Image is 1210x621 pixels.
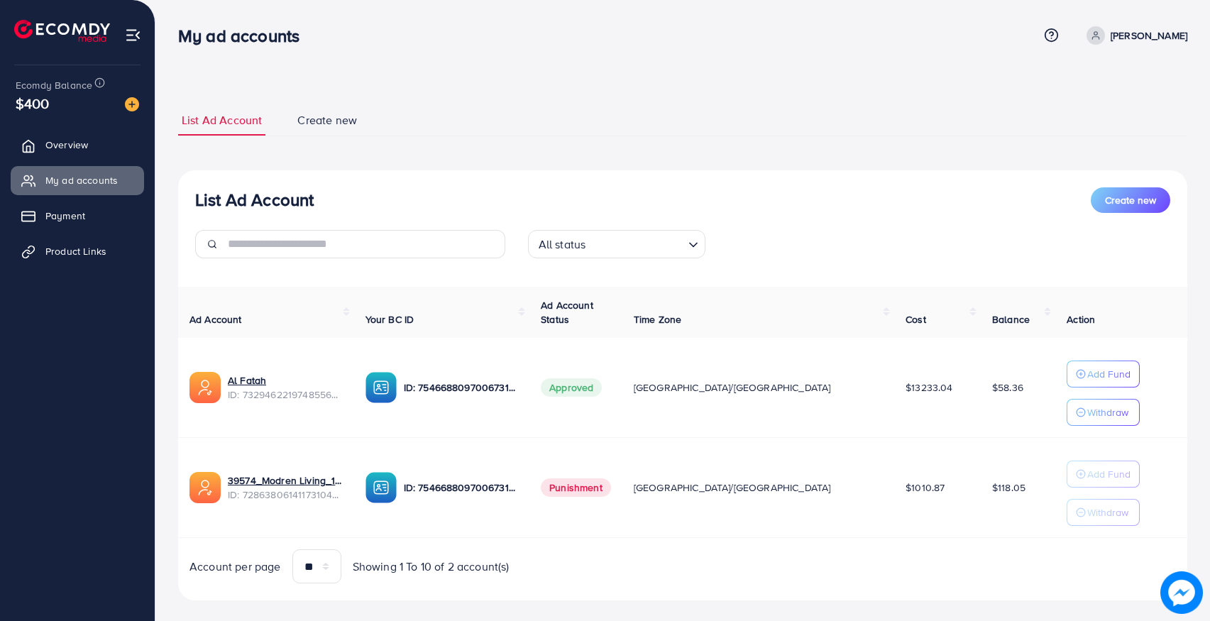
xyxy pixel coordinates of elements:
[189,472,221,503] img: ic-ads-acc.e4c84228.svg
[125,27,141,43] img: menu
[45,138,88,152] span: Overview
[1087,466,1131,483] p: Add Fund
[365,372,397,403] img: ic-ba-acc.ded83a64.svg
[11,237,144,265] a: Product Links
[1087,504,1128,521] p: Withdraw
[906,480,945,495] span: $1010.87
[189,372,221,403] img: ic-ads-acc.e4c84228.svg
[634,480,831,495] span: [GEOGRAPHIC_DATA]/[GEOGRAPHIC_DATA]
[182,112,262,128] span: List Ad Account
[228,473,343,502] div: <span class='underline'>39574_Modren Living_1696492702766</span></br>7286380614117310466
[1067,312,1095,326] span: Action
[1067,399,1140,426] button: Withdraw
[228,488,343,502] span: ID: 7286380614117310466
[11,131,144,159] a: Overview
[992,380,1023,395] span: $58.36
[1081,26,1187,45] a: [PERSON_NAME]
[404,379,519,396] p: ID: 7546688097006731282
[1067,361,1140,388] button: Add Fund
[228,373,343,402] div: <span class='underline'>Al Fatah</span></br>7329462219748556801
[541,478,611,497] span: Punishment
[634,312,681,326] span: Time Zone
[590,231,682,255] input: Search for option
[1091,187,1170,213] button: Create new
[1105,193,1156,207] span: Create new
[528,230,705,258] div: Search for option
[536,234,589,255] span: All status
[906,380,952,395] span: $13233.04
[11,166,144,194] a: My ad accounts
[1067,461,1140,488] button: Add Fund
[178,26,311,46] h3: My ad accounts
[1087,366,1131,383] p: Add Fund
[228,373,266,388] a: Al Fatah
[992,312,1030,326] span: Balance
[365,472,397,503] img: ic-ba-acc.ded83a64.svg
[125,97,139,111] img: image
[404,479,519,496] p: ID: 7546688097006731282
[16,78,92,92] span: Ecomdy Balance
[906,312,926,326] span: Cost
[45,209,85,223] span: Payment
[634,380,831,395] span: [GEOGRAPHIC_DATA]/[GEOGRAPHIC_DATA]
[189,312,242,326] span: Ad Account
[365,312,414,326] span: Your BC ID
[1111,27,1187,44] p: [PERSON_NAME]
[1160,571,1203,614] img: image
[45,244,106,258] span: Product Links
[297,112,357,128] span: Create new
[353,559,510,575] span: Showing 1 To 10 of 2 account(s)
[541,378,602,397] span: Approved
[16,93,50,114] span: $400
[228,473,343,488] a: 39574_Modren Living_1696492702766
[992,480,1025,495] span: $118.05
[228,388,343,402] span: ID: 7329462219748556801
[45,173,118,187] span: My ad accounts
[195,189,314,210] h3: List Ad Account
[11,202,144,230] a: Payment
[1067,499,1140,526] button: Withdraw
[541,298,593,326] span: Ad Account Status
[189,559,281,575] span: Account per page
[1087,404,1128,421] p: Withdraw
[14,20,110,42] img: logo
